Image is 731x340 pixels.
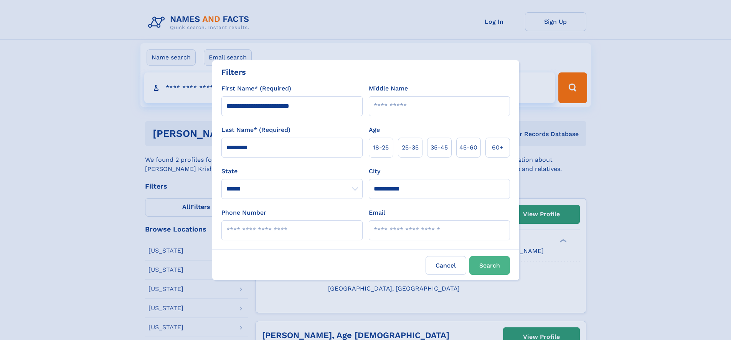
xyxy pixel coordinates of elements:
label: Phone Number [221,208,266,217]
span: 45‑60 [459,143,477,152]
span: 25‑35 [402,143,419,152]
span: 35‑45 [431,143,448,152]
label: Age [369,125,380,135]
div: Filters [221,66,246,78]
label: Last Name* (Required) [221,125,290,135]
button: Search [469,256,510,275]
label: Email [369,208,385,217]
span: 60+ [492,143,503,152]
label: First Name* (Required) [221,84,291,93]
label: Cancel [426,256,466,275]
label: Middle Name [369,84,408,93]
label: City [369,167,380,176]
span: 18‑25 [373,143,389,152]
label: State [221,167,363,176]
